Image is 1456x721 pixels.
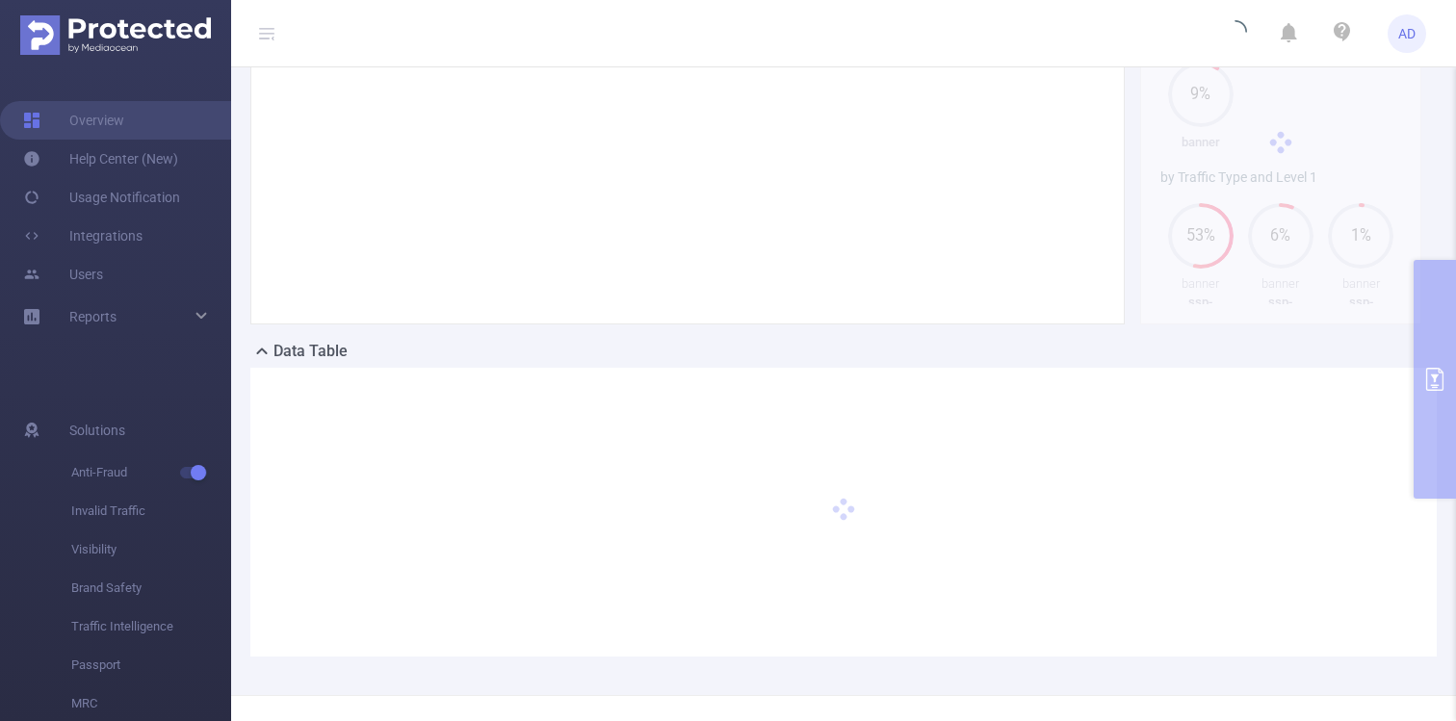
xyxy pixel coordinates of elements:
a: Overview [23,101,124,140]
span: Invalid Traffic [71,492,231,530]
span: Visibility [71,530,231,569]
span: Traffic Intelligence [71,607,231,646]
a: Integrations [23,217,143,255]
a: Usage Notification [23,178,180,217]
a: Reports [69,297,117,336]
span: Passport [71,646,231,684]
span: Brand Safety [71,569,231,607]
a: Help Center (New) [23,140,178,178]
span: Reports [69,309,117,324]
span: AD [1398,14,1416,53]
img: Protected Media [20,15,211,55]
span: Anti-Fraud [71,453,231,492]
a: Users [23,255,103,294]
span: Solutions [69,411,125,450]
i: icon: loading [1224,20,1247,47]
h2: Data Table [273,340,348,363]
